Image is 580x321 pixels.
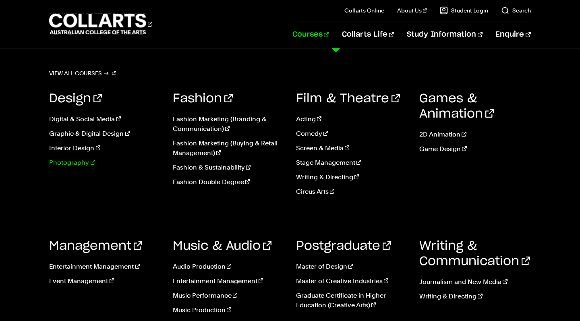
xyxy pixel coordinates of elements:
a: Fashion Marketing (Buying & Retail Management) [173,139,284,158]
a: Management [49,240,142,252]
a: Circus Arts [296,187,407,197]
a: Photography [49,158,160,168]
div: Go to homepage [49,12,152,35]
a: Film & Theatre [296,93,400,105]
a: Comedy [296,129,407,139]
a: Master of Creative Industries [296,276,407,286]
a: View all courses [49,68,116,79]
a: Enquire [495,21,530,48]
a: Design [49,93,102,105]
a: Writing & Directing [296,172,407,182]
a: Stage Management [296,158,407,168]
a: Student Login [440,6,488,14]
a: Acting [296,114,407,124]
a: Graduate Certificate in Higher Education (Creative Arts) [296,291,407,310]
a: Postgraduate [296,240,391,252]
a: Fashion & Sustainability [173,163,284,172]
a: Fashion Marketing (Branding & Communication) [173,114,284,134]
a: Screen & Media [296,143,407,153]
a: Music & Audio [173,240,271,252]
a: Collarts Online [344,6,384,14]
a: Entertainment Management [173,276,284,286]
a: Music Performance [173,291,284,300]
a: Study Information [407,21,483,48]
a: Master of Design [296,262,407,271]
a: About Us [397,6,427,14]
a: Music Production [173,305,284,315]
a: Fashion [173,93,233,105]
a: Interior Design [49,143,160,153]
a: Courses [292,21,329,48]
a: Writing & Directing [419,292,530,301]
a: 2D Animation [419,130,530,139]
a: Games & Animation [419,93,494,120]
a: Journalism and New Media [419,277,530,287]
a: Digital & Social Media [49,114,160,124]
a: Search [501,6,531,14]
a: Graphic & Digital Design [49,129,160,139]
a: Entertainment Management [49,262,160,271]
a: Event Management [49,276,160,286]
a: Audio Production [173,262,284,271]
a: Writing & Communication [419,240,530,267]
a: Game Design [419,144,530,154]
a: Fashion Double Degree [173,177,284,187]
a: Collarts Life [342,21,394,48]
